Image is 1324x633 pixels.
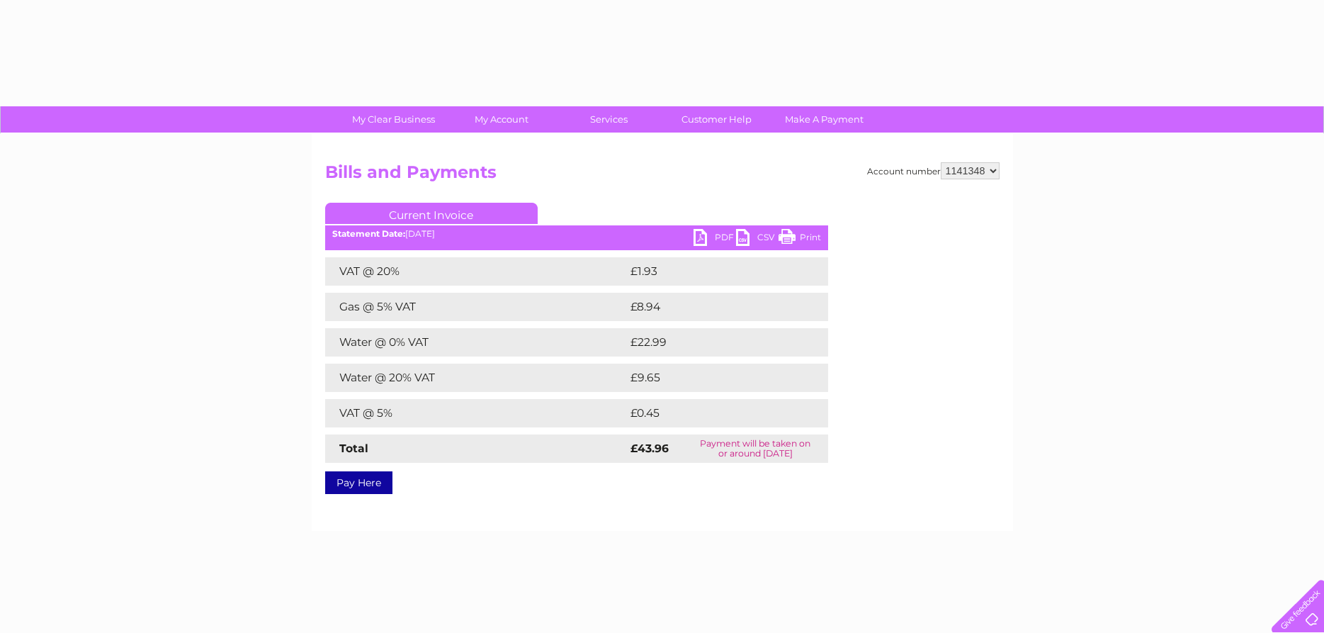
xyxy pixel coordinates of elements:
td: £9.65 [627,364,796,392]
td: £1.93 [627,257,793,286]
td: Water @ 0% VAT [325,328,627,357]
div: Account number [867,162,1000,179]
strong: Total [339,442,368,455]
strong: £43.96 [630,442,669,455]
td: Gas @ 5% VAT [325,293,627,321]
td: VAT @ 20% [325,257,627,286]
a: Customer Help [658,106,775,133]
a: My Clear Business [335,106,452,133]
td: VAT @ 5% [325,399,627,427]
td: £22.99 [627,328,800,357]
a: My Account [443,106,560,133]
a: Pay Here [325,471,392,494]
a: PDF [694,229,736,250]
td: £0.45 [627,399,795,427]
td: Water @ 20% VAT [325,364,627,392]
a: Print [779,229,821,250]
a: Make A Payment [766,106,883,133]
div: [DATE] [325,229,828,239]
h2: Bills and Payments [325,162,1000,189]
a: CSV [736,229,779,250]
a: Services [550,106,667,133]
td: Payment will be taken on or around [DATE] [683,435,828,463]
b: Statement Date: [332,228,405,239]
td: £8.94 [627,293,796,321]
a: Current Invoice [325,203,538,224]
